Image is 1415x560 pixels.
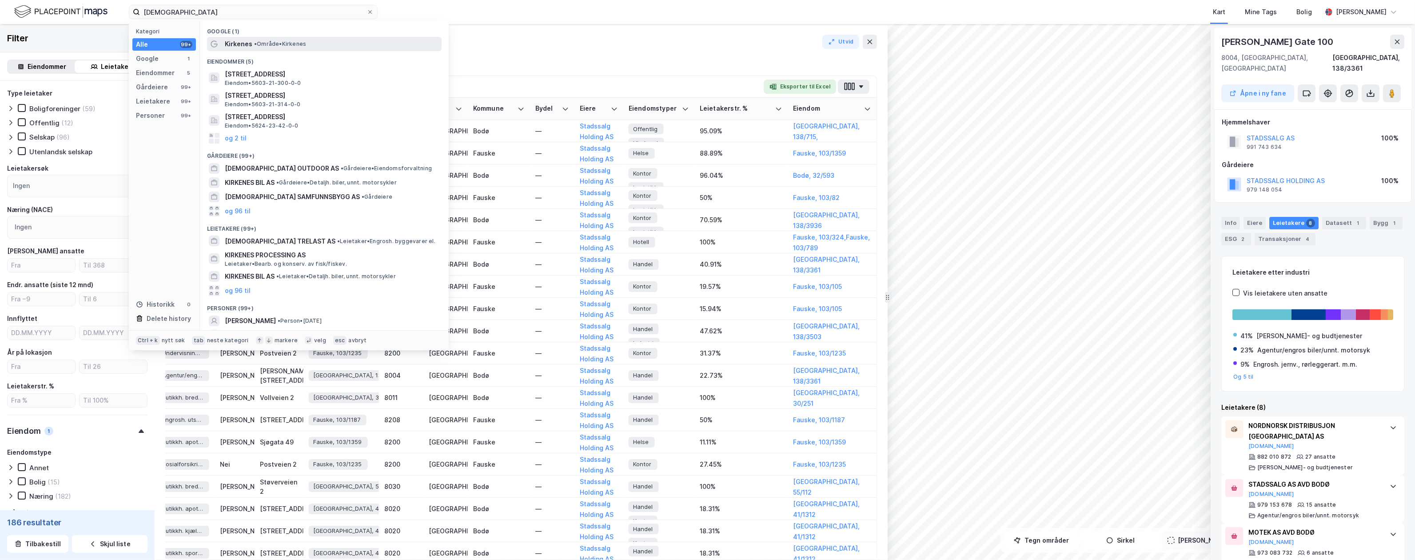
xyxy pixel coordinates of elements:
div: Endr. ansatte (siste 12 mnd) [7,280,93,290]
div: 8004 [384,371,418,380]
div: Eiendomstype [7,447,52,458]
div: Google [136,53,159,64]
div: Personer (99+) [200,298,449,314]
span: [GEOGRAPHIC_DATA], 41/1312 [313,504,396,513]
div: Utenlandsk selskap [29,148,92,156]
div: Ingen [13,180,30,191]
div: [GEOGRAPHIC_DATA] [429,237,462,247]
input: Til 100% [80,394,147,407]
span: [DEMOGRAPHIC_DATA] SAMFUNNSBYGG AS [225,192,360,202]
span: Område • Kirkenes [254,40,306,48]
input: Fra % [8,394,75,407]
div: — [535,282,569,291]
span: Kontor [633,460,651,469]
div: År på lokasjon [7,347,52,358]
div: Eiere [580,104,607,113]
span: Leietaker • Detaljh. biler, unnt. motorsykler [276,273,396,280]
div: 1 [44,427,53,436]
div: — [535,126,569,136]
input: Fra [8,360,75,373]
span: [PERSON_NAME] [225,316,276,326]
div: Gårdeiere (99+) [200,145,449,161]
div: — [535,171,569,180]
div: Eiendommer [28,61,67,72]
span: [STREET_ADDRESS] [225,69,438,80]
input: Søk på adresse, matrikkel, gårdeiere, leietakere eller personer [140,5,367,19]
div: 186 resultater [7,517,147,528]
div: Leietakersøk [7,163,48,174]
div: Eiendom [793,104,861,113]
span: Butikkh. bredt utvalg nær.midler mv. [162,482,203,491]
div: [GEOGRAPHIC_DATA] [429,282,462,291]
div: — [535,371,569,380]
div: Fauske [473,415,525,424]
button: Skjul liste [72,535,147,553]
div: — [535,237,569,247]
span: Agentur/engros biler/unnt. motorsyk [162,371,203,380]
div: Vis leietakere uten ansatte [1243,288,1327,299]
div: [GEOGRAPHIC_DATA] [429,415,462,424]
span: Kontor [633,169,651,178]
div: 15 ansatte [1306,501,1336,508]
div: [GEOGRAPHIC_DATA] [429,460,462,469]
span: Gårdeiere [362,193,392,200]
div: Bodø [473,260,525,269]
div: 99+ [180,98,192,105]
span: Handel [633,415,653,424]
div: Fauske [473,148,525,158]
span: Kontor [633,191,651,200]
div: Leietakere [136,96,170,107]
div: Nei [220,460,249,469]
span: Logistikk [633,228,658,237]
div: 15.94% [700,304,782,313]
div: 100% [700,482,782,491]
div: Leietakere (8) [1221,402,1404,413]
span: Leietaker • Engrosh. byggevarer el. [337,238,435,245]
span: Helse [633,148,649,158]
div: (15) [48,478,60,486]
button: og 2 til [225,133,247,144]
div: Datasett [1322,217,1366,229]
div: 1 [185,55,192,62]
input: Fra −9 [8,292,75,306]
div: Gårdeiere [1222,160,1404,170]
div: — [535,460,569,469]
span: • [276,273,279,280]
div: Gårdeiere [136,82,168,92]
div: 8004, [GEOGRAPHIC_DATA], [GEOGRAPHIC_DATA] [1221,52,1332,74]
div: 99+ [180,41,192,48]
div: avbryt [348,337,367,344]
span: Kontor [633,213,651,223]
div: (182) [55,492,71,500]
div: Bodø [473,482,525,491]
div: 8208 [384,415,418,424]
span: Person • [DATE] [278,317,322,324]
span: • [278,317,280,324]
div: (12) [61,119,73,127]
div: Leietakerstr. % [7,381,54,392]
input: Til 26 [80,360,147,373]
span: Gårdeiere • Eiendomsforvaltning [341,165,432,172]
div: 40.91% [700,260,782,269]
span: • [362,193,364,200]
div: Fauske [473,193,525,202]
div: 95.09% [700,126,782,136]
span: Handel [633,482,653,491]
span: Offentlig [633,124,658,134]
div: 31.37% [700,348,782,358]
div: Sjøgata 49 [260,437,298,447]
div: [STREET_ADDRESS] [260,415,298,424]
div: [PERSON_NAME] [220,437,249,447]
input: Fra [8,259,75,272]
span: Handel [633,393,653,402]
div: 22.73% [700,371,782,380]
div: Fauske [473,460,525,469]
div: 88.89% [700,148,782,158]
span: Fauske, 103/1359 [313,437,362,447]
span: [GEOGRAPHIC_DATA], 55/112 [313,482,394,491]
div: Bodø [473,171,525,180]
button: Tegn områder [1004,532,1080,549]
div: velg [314,337,326,344]
div: [PERSON_NAME]- og budtjenester [1257,464,1353,471]
div: Næring (NACE) [7,204,53,215]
